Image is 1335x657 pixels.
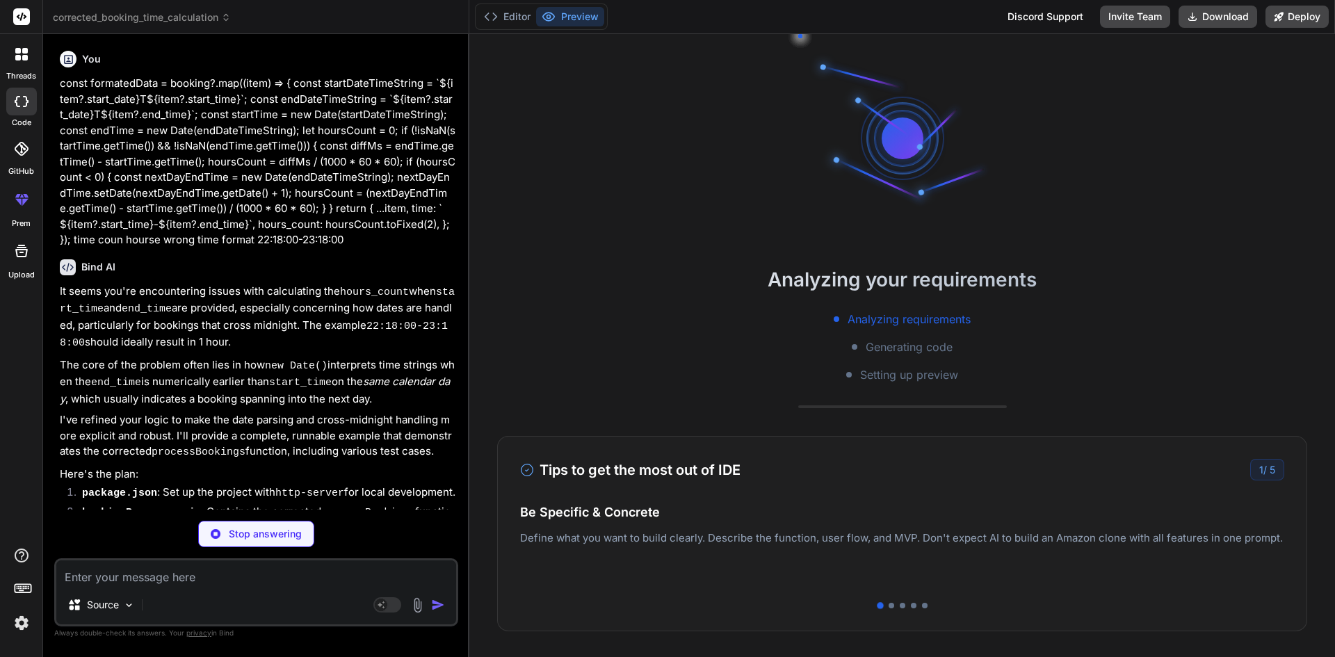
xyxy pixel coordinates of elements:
[431,598,445,612] img: icon
[340,286,409,298] code: hours_count
[269,377,332,389] code: start_time
[12,117,31,129] label: code
[71,485,455,504] li: : Set up the project with for local development.
[1270,464,1275,476] span: 5
[81,260,115,274] h6: Bind AI
[275,487,344,499] code: http-server
[410,597,426,613] img: attachment
[152,446,245,458] code: processBookings
[60,467,455,482] p: Here's the plan:
[12,218,31,229] label: prem
[1100,6,1170,28] button: Invite Team
[999,6,1092,28] div: Discord Support
[82,52,101,66] h6: You
[1250,459,1284,480] div: /
[866,339,953,355] span: Generating code
[71,504,455,569] li: : Contains the corrected function. This function will take an array of booking items and return t...
[8,269,35,281] label: Upload
[478,7,536,26] button: Editor
[536,7,604,26] button: Preview
[1259,464,1263,476] span: 1
[265,360,327,372] code: new Date()
[60,284,455,352] p: It seems you're encountering issues with calculating the when and are provided, especially concer...
[82,507,201,519] code: bookingProcessor.js
[53,10,231,24] span: corrected_booking_time_calculation
[87,598,119,612] p: Source
[10,611,33,635] img: settings
[860,366,958,383] span: Setting up preview
[6,70,36,82] label: threads
[1179,6,1257,28] button: Download
[321,507,415,519] code: processBookings
[91,377,141,389] code: end_time
[123,599,135,611] img: Pick Models
[60,412,455,461] p: I've refined your logic to make the date parsing and cross-midnight handling more explicit and ro...
[229,527,302,541] p: Stop answering
[8,165,34,177] label: GitHub
[848,311,971,327] span: Analyzing requirements
[82,487,157,499] code: package.json
[186,628,211,637] span: privacy
[60,375,450,405] em: same calendar day
[122,303,172,315] code: end_time
[520,460,741,480] h3: Tips to get the most out of IDE
[60,76,455,248] p: const formatedData = booking?.map((item) => { const startDateTimeString = `${item?.start_date}T${...
[1265,6,1329,28] button: Deploy
[60,357,455,407] p: The core of the problem often lies in how interprets time strings when the is numerically earlier...
[54,626,458,640] p: Always double-check its answers. Your in Bind
[520,503,1284,521] h4: Be Specific & Concrete
[469,265,1335,294] h2: Analyzing your requirements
